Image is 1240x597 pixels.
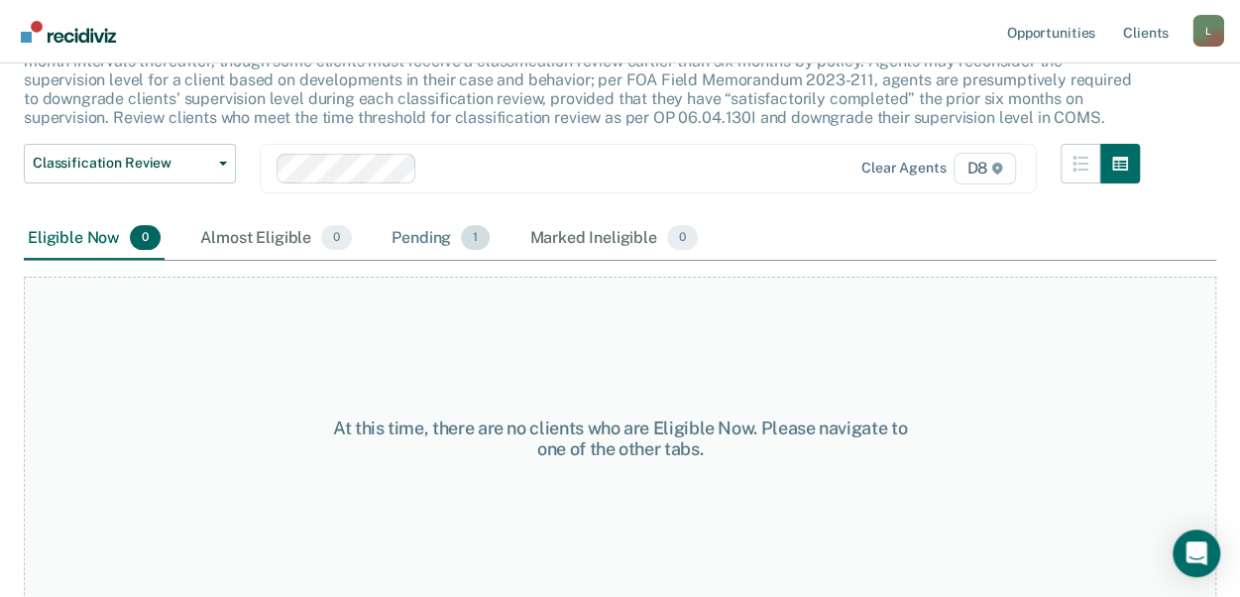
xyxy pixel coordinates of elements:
button: Classification Review [24,144,236,183]
div: Clear agents [861,160,946,177]
span: 0 [321,225,352,251]
div: At this time, there are no clients who are Eligible Now. Please navigate to one of the other tabs. [322,418,918,460]
span: 1 [461,225,490,251]
div: Pending1 [388,217,494,261]
span: 0 [667,225,698,251]
div: L [1192,15,1224,47]
span: Classification Review [33,155,211,172]
div: Marked Ineligible0 [525,217,702,261]
span: 0 [130,225,161,251]
img: Recidiviz [21,21,116,43]
span: D8 [954,153,1016,184]
p: This alert helps staff identify clients due or overdue for a classification review, which are gen... [24,33,1131,128]
div: Almost Eligible0 [196,217,356,261]
div: Eligible Now0 [24,217,165,261]
button: Profile dropdown button [1192,15,1224,47]
div: Open Intercom Messenger [1173,530,1220,577]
